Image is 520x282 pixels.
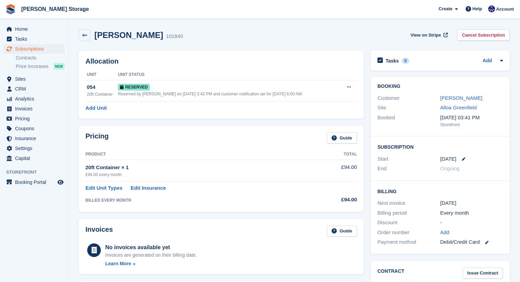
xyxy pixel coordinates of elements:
span: Account [496,6,514,13]
time: 2025-08-18 00:00:00 UTC [440,155,456,163]
div: Storefront [440,121,503,128]
span: Ongoing [440,165,460,171]
div: 0 [402,58,410,64]
a: Cancel Subscription [457,29,510,41]
a: Issue Contract [463,268,503,279]
a: menu [3,177,65,187]
th: Product [85,149,312,160]
div: Discount [377,219,440,227]
a: menu [3,94,65,104]
span: Subscriptions [15,44,56,54]
div: Every month [440,209,503,217]
h2: Pricing [85,132,109,144]
div: No invoices available yet [105,243,197,252]
span: Tasks [15,34,56,44]
a: menu [3,34,65,44]
h2: Booking [377,84,503,89]
h2: Subscription [377,143,503,150]
img: stora-icon-8386f47178a22dfd0bd8f6a31ec36ba5ce8667c1dd55bd0f319d3a0aa187defe.svg [5,4,16,14]
span: Booking Portal [15,177,56,187]
span: Coupons [15,124,56,133]
a: menu [3,44,65,54]
div: Customer [377,94,440,102]
h2: [PERSON_NAME] [94,30,163,40]
a: menu [3,153,65,163]
h2: Allocation [85,57,357,65]
div: End [377,165,440,173]
a: Alloa Greenfield [440,105,477,110]
a: Learn More [105,260,197,267]
span: View on Stripe [411,32,441,39]
div: Billing period [377,209,440,217]
a: menu [3,84,65,94]
th: Unit Status [118,69,339,80]
div: Next invoice [377,199,440,207]
span: Help [472,5,482,12]
a: View on Stripe [408,29,449,41]
a: Add Unit [85,104,107,112]
td: £94.00 [312,160,357,181]
a: menu [3,134,65,143]
span: CRM [15,84,56,94]
span: Sites [15,74,56,84]
a: menu [3,114,65,123]
span: Insurance [15,134,56,143]
div: 20ft Container [87,91,118,97]
div: Debit/Credit Card [440,238,503,246]
h2: Billing [377,188,503,194]
a: Guide [327,132,357,144]
a: Price increases NEW [16,63,65,70]
a: Preview store [56,178,65,186]
a: menu [3,124,65,133]
div: Site [377,104,440,112]
a: Add [440,229,450,237]
div: Order number [377,229,440,237]
th: Unit [85,69,118,80]
div: Booked [377,114,440,128]
a: Edit Unit Types [85,184,122,192]
span: Home [15,24,56,34]
div: 101840 [166,32,183,40]
div: Learn More [105,260,131,267]
img: Ross Watt [488,5,495,12]
div: £94.00 every month [85,172,312,178]
span: Pricing [15,114,56,123]
div: [DATE] 03:41 PM [440,114,503,122]
a: menu [3,24,65,34]
div: 20ft Container × 1 [85,164,312,172]
div: 054 [87,83,118,91]
a: Guide [327,226,357,237]
div: Payment method [377,238,440,246]
span: Settings [15,144,56,153]
div: Reserved by [PERSON_NAME] on [DATE] 3:42 PM and customer notification set for [DATE] 6:00 AM. [118,91,339,97]
span: Price increases [16,63,49,70]
h2: Invoices [85,226,113,237]
div: [DATE] [440,199,503,207]
a: [PERSON_NAME] [440,95,482,101]
a: menu [3,104,65,113]
th: Total [312,149,357,160]
a: Contracts [16,55,65,61]
span: Reserved [118,84,150,91]
span: Analytics [15,94,56,104]
a: Edit Insurance [131,184,166,192]
h2: Contract [377,268,404,279]
div: Invoices are generated on their billing date. [105,252,197,259]
span: Capital [15,153,56,163]
div: Start [377,155,440,163]
a: menu [3,144,65,153]
a: [PERSON_NAME] Storage [18,3,92,15]
a: Add [483,57,492,65]
span: Invoices [15,104,56,113]
div: NEW [53,63,65,70]
div: - [440,219,503,227]
div: £94.00 [312,196,357,204]
span: Storefront [6,169,68,176]
a: menu [3,74,65,84]
h2: Tasks [386,58,399,64]
span: Create [439,5,452,12]
div: BILLED EVERY MONTH [85,197,312,203]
